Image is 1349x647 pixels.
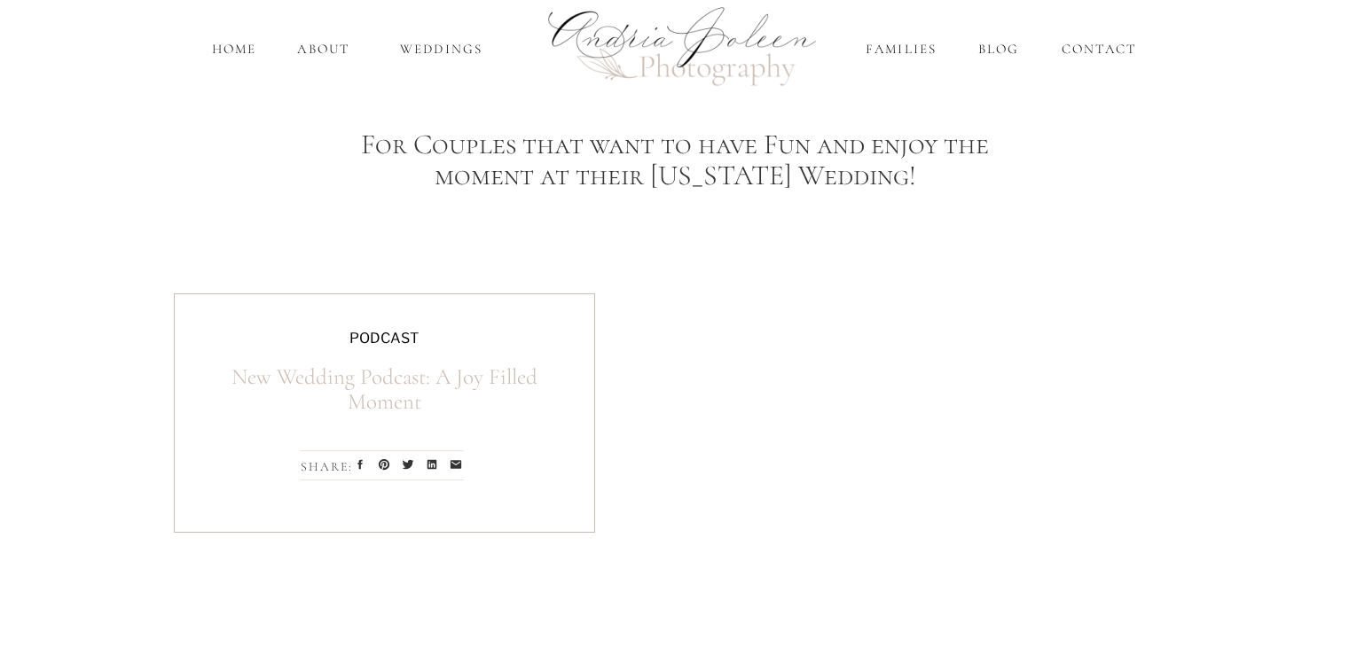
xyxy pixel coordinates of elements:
[214,365,555,427] h1: New Wedding Podcast: A Joy Filled Moment
[605,285,888,535] a: New Wedding Podcast: A Joy Filled Moment
[333,129,1017,194] h2: For Couples that want to have Fun and enjoy the moment at their [US_STATE] Wedding!
[209,39,260,59] a: home
[294,39,355,59] a: About
[1057,39,1141,59] a: Contact
[301,457,354,475] h2: Share:
[349,330,419,347] a: Podcast
[975,39,1024,59] a: Blog
[863,39,940,59] a: Families
[389,39,494,59] a: Weddings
